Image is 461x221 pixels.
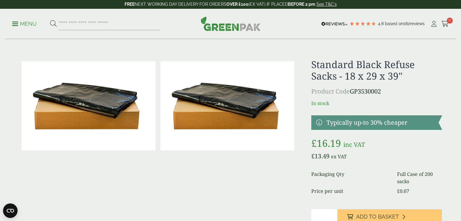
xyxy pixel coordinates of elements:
span: 4.8 [378,21,385,26]
a: Menu [12,20,37,26]
bdi: 13.49 [311,152,329,160]
h1: Standard Black Refuse Sacks - 18 x 29 x 39" [311,59,442,82]
strong: OVER £100 [226,2,249,7]
i: My Account [430,21,438,27]
dd: Full Case of 200 sacks [397,170,442,185]
span: 0 [447,18,453,24]
button: Open CMP widget [3,203,18,218]
strong: BEFORE 2 pm [288,2,315,7]
strong: FREE [125,2,135,7]
bdi: 16.19 [311,137,341,150]
span: reviews [410,21,425,26]
span: Product Code [311,87,350,95]
span: £ [397,188,400,194]
span: Based on [385,21,403,26]
span: 182 [403,21,410,26]
span: £ [311,137,317,150]
img: Standard Black Refuse Sacks 18 X 29 X 39 [22,61,155,150]
span: £ [311,152,315,160]
span: ex VAT [331,153,347,160]
img: GreenPak Supplies [201,16,261,31]
a: See T&C's [316,2,337,7]
p: GP3530002 [311,87,442,96]
div: 4.79 Stars [349,21,376,26]
bdi: 0.07 [397,188,409,194]
a: 0 [441,19,449,28]
dt: Packaging Qty [311,170,390,185]
span: Add to Basket [356,213,399,220]
dt: Price per unit [311,187,390,195]
p: In stock [311,100,442,107]
span: inc VAT [343,140,365,149]
p: Menu [12,20,37,28]
img: Standard Black Refuse Sacks 18 X 29 X 39 [160,61,294,150]
i: Cart [441,21,449,27]
img: REVIEWS.io [321,22,348,26]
